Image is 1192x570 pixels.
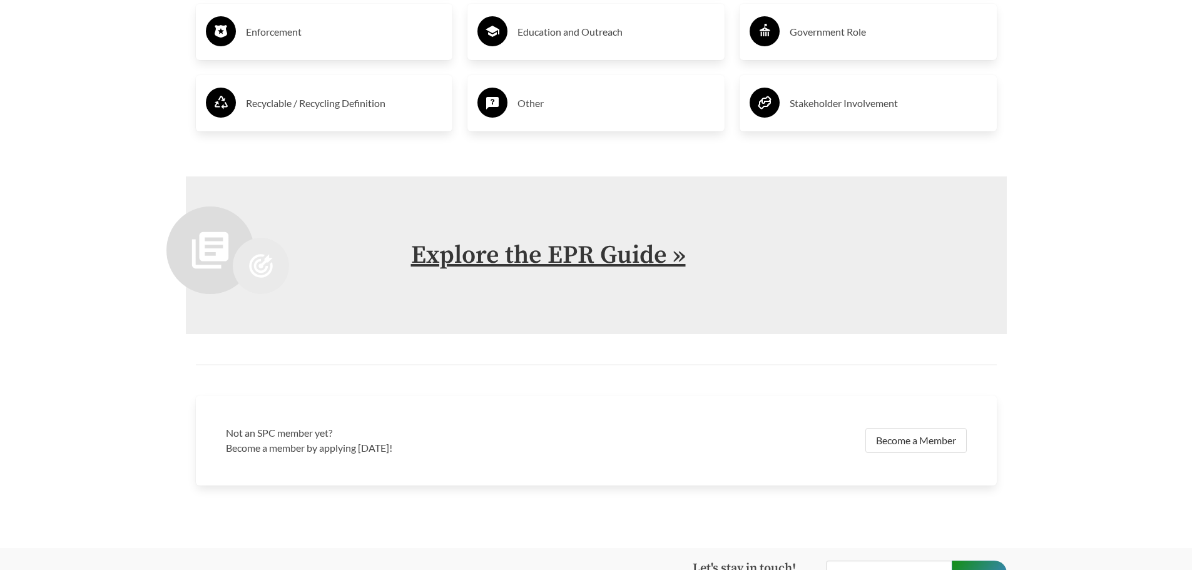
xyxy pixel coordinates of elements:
p: Become a member by applying [DATE]! [226,440,589,455]
a: Explore the EPR Guide » [411,240,686,271]
h3: Government Role [790,22,987,42]
h3: Education and Outreach [517,22,715,42]
h3: Recyclable / Recycling Definition [246,93,443,113]
h3: Other [517,93,715,113]
a: Become a Member [865,428,967,453]
h3: Enforcement [246,22,443,42]
h3: Stakeholder Involvement [790,93,987,113]
h3: Not an SPC member yet? [226,425,589,440]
